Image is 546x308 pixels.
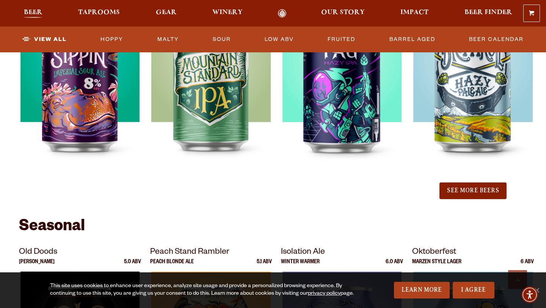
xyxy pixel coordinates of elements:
a: Fruited [325,31,358,48]
a: Impact [395,9,433,18]
a: Low ABV [262,31,297,48]
p: Oktoberfest [412,246,534,259]
a: Malty [154,31,182,48]
div: This site uses cookies to enhance user experience, analyze site usage and provide a personalized ... [50,283,355,298]
a: Beer [19,9,47,18]
p: Winter Warmer [281,259,320,272]
span: Beer Finder [464,9,512,16]
a: privacy policy [308,291,340,297]
span: Our Story [321,9,365,16]
p: 5.1 ABV [257,259,272,272]
span: Beer [24,9,42,16]
p: 6.0 ABV [386,259,403,272]
span: Gear [156,9,177,16]
p: Isolation Ale [281,246,403,259]
h2: Seasonal [19,218,527,237]
p: Peach Blonde Ale [150,259,194,272]
p: 5.0 ABV [124,259,141,272]
a: Beer Calendar [466,31,527,48]
a: Learn More [394,282,450,299]
a: Gear [151,9,182,18]
button: See More Beers [439,182,506,199]
a: I Agree [453,282,494,299]
p: Peach Stand Rambler [150,246,272,259]
a: View All [19,31,70,48]
span: Impact [400,9,428,16]
a: Barrel Aged [386,31,438,48]
a: Taprooms [73,9,125,18]
p: [PERSON_NAME] [19,259,55,272]
a: Winery [207,9,248,18]
p: Marzen Style Lager [412,259,461,272]
a: Our Story [316,9,370,18]
span: Winery [212,9,243,16]
p: Old Doods [19,246,141,259]
div: Accessibility Menu [521,286,538,303]
p: 6 ABV [521,259,534,272]
a: Hoppy [97,31,126,48]
a: Odell Home [268,9,297,18]
a: Scroll to top [508,270,527,289]
a: Sour [210,31,234,48]
span: Taprooms [78,9,120,16]
a: Beer Finder [460,9,517,18]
